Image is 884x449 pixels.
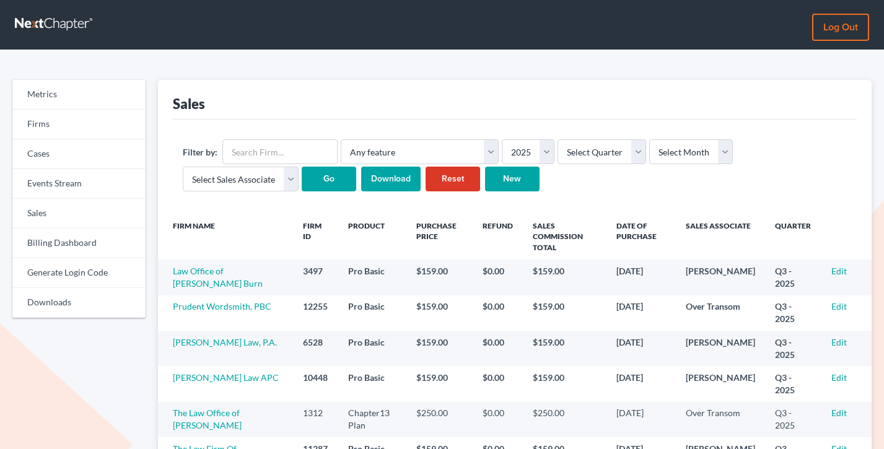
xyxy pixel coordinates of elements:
td: 12255 [293,295,338,331]
td: Q3 - 2025 [765,259,821,295]
a: Edit [831,266,847,276]
td: $159.00 [406,259,473,295]
td: Q3 - 2025 [765,366,821,401]
td: [DATE] [606,295,676,331]
td: $159.00 [406,295,473,331]
td: 1312 [293,402,338,437]
td: $159.00 [406,366,473,401]
td: Q3 - 2025 [765,402,821,437]
a: Events Stream [12,169,146,199]
th: Sales Commission Total [523,214,606,259]
a: Edit [831,301,847,312]
td: [DATE] [606,331,676,366]
td: Pro Basic [338,259,406,295]
td: Over Transom [676,402,765,437]
td: [DATE] [606,366,676,401]
td: Q3 - 2025 [765,331,821,366]
td: Pro Basic [338,331,406,366]
a: Metrics [12,80,146,110]
td: 3497 [293,259,338,295]
td: Chapter13 Plan [338,402,406,437]
th: Quarter [765,214,821,259]
td: $250.00 [406,402,473,437]
th: Firm Name [158,214,293,259]
a: The Law Office of [PERSON_NAME] [173,408,242,430]
label: Filter by: [183,146,217,159]
a: [PERSON_NAME] Law, P.A. [173,337,277,347]
a: Edit [831,337,847,347]
td: $159.00 [406,331,473,366]
input: Go [302,167,356,191]
a: Prudent Wordsmith, PBC [173,301,271,312]
td: $0.00 [473,366,523,401]
input: Download [361,167,421,191]
a: Billing Dashboard [12,229,146,258]
th: Sales Associate [676,214,765,259]
a: Edit [831,408,847,418]
a: [PERSON_NAME] Law APC [173,372,279,383]
th: Purchase Price [406,214,473,259]
td: $0.00 [473,295,523,331]
td: [DATE] [606,259,676,295]
a: Downloads [12,288,146,318]
td: [PERSON_NAME] [676,259,765,295]
td: $0.00 [473,402,523,437]
td: [DATE] [606,402,676,437]
th: Date of Purchase [606,214,676,259]
div: Sales [173,95,205,113]
a: Reset [426,167,480,191]
a: Cases [12,139,146,169]
td: $159.00 [523,331,606,366]
td: 10448 [293,366,338,401]
td: Q3 - 2025 [765,295,821,331]
a: New [485,167,540,191]
td: $250.00 [523,402,606,437]
th: Product [338,214,406,259]
td: [PERSON_NAME] [676,366,765,401]
td: Over Transom [676,295,765,331]
a: Law Office of [PERSON_NAME] Burn [173,266,263,289]
td: $0.00 [473,259,523,295]
td: 6528 [293,331,338,366]
td: $0.00 [473,331,523,366]
input: Search Firm... [222,139,338,164]
a: Generate Login Code [12,258,146,288]
a: Sales [12,199,146,229]
a: Firms [12,110,146,139]
td: Pro Basic [338,295,406,331]
a: Log out [812,14,869,41]
td: $159.00 [523,295,606,331]
td: $159.00 [523,259,606,295]
a: Edit [831,372,847,383]
th: Firm ID [293,214,338,259]
th: Refund [473,214,523,259]
td: [PERSON_NAME] [676,331,765,366]
td: $159.00 [523,366,606,401]
td: Pro Basic [338,366,406,401]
